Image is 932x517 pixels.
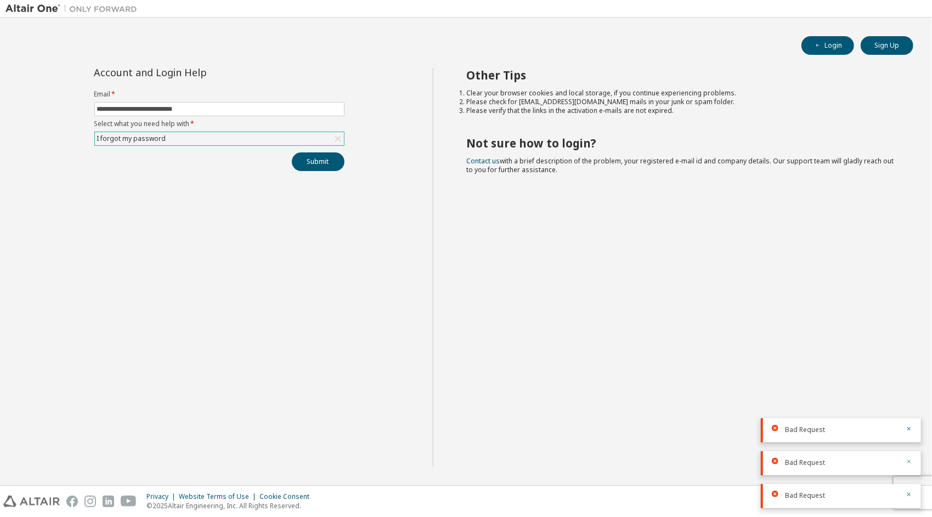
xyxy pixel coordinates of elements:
span: Bad Request [785,458,825,467]
p: © 2025 Altair Engineering, Inc. All Rights Reserved. [146,501,316,510]
button: Sign Up [861,36,913,55]
li: Please verify that the links in the activation e-mails are not expired. [466,106,894,115]
div: Cookie Consent [259,492,316,501]
label: Select what you need help with [94,120,344,128]
img: facebook.svg [66,496,78,507]
span: with a brief description of the problem, your registered e-mail id and company details. Our suppo... [466,156,894,174]
div: I forgot my password [95,132,344,145]
button: Login [801,36,854,55]
li: Please check for [EMAIL_ADDRESS][DOMAIN_NAME] mails in your junk or spam folder. [466,98,894,106]
img: linkedin.svg [103,496,114,507]
span: Bad Request [785,491,825,500]
div: Privacy [146,492,179,501]
h2: Not sure how to login? [466,136,894,150]
img: instagram.svg [84,496,96,507]
button: Submit [292,152,344,171]
span: Bad Request [785,425,825,434]
li: Clear your browser cookies and local storage, if you continue experiencing problems. [466,89,894,98]
img: altair_logo.svg [3,496,60,507]
a: Contact us [466,156,500,166]
h2: Other Tips [466,68,894,82]
div: Website Terms of Use [179,492,259,501]
div: Account and Login Help [94,68,295,77]
label: Email [94,90,344,99]
div: I forgot my password [95,133,168,145]
img: youtube.svg [121,496,137,507]
img: Altair One [5,3,143,14]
